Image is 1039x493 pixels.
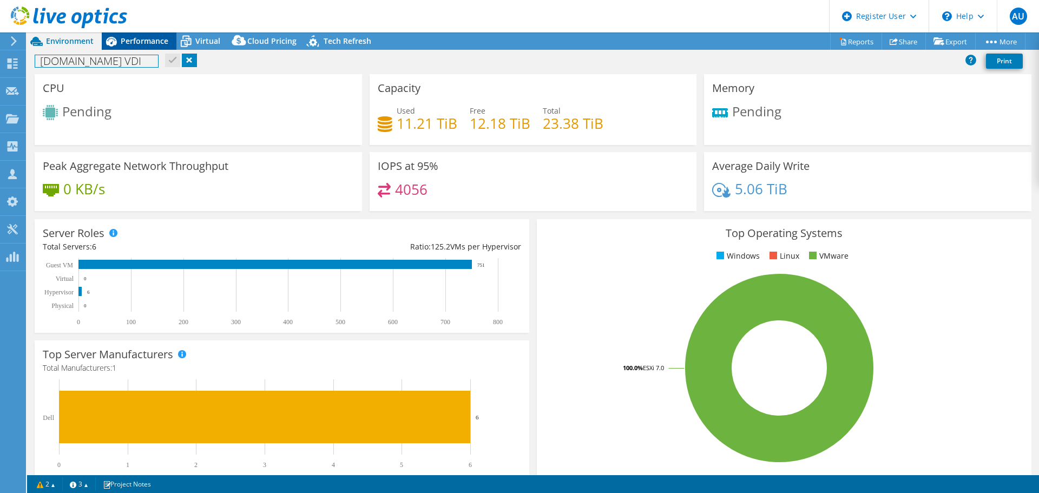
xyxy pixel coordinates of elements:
li: VMware [806,250,849,262]
h1: [DOMAIN_NAME] VDI [35,55,158,67]
text: 6 [87,290,90,295]
h3: Average Daily Write [712,160,810,172]
h4: 12.18 TiB [470,117,530,129]
span: 125.2 [431,241,450,252]
text: 0 [77,318,80,326]
h3: Server Roles [43,227,104,239]
span: Pending [62,102,111,120]
h3: Top Operating Systems [545,227,1023,239]
text: 200 [179,318,188,326]
text: 0 [57,461,61,469]
text: 700 [440,318,450,326]
a: 3 [62,477,96,491]
text: 600 [388,318,398,326]
a: Export [925,33,976,50]
a: 2 [29,477,63,491]
div: Total Servers: [43,241,282,253]
li: Linux [767,250,799,262]
text: 0 [84,276,87,281]
h3: CPU [43,82,64,94]
text: 3 [263,461,266,469]
h4: 11.21 TiB [397,117,457,129]
h4: 0 KB/s [63,183,105,195]
text: Physical [51,302,74,310]
text: 5 [400,461,403,469]
a: More [975,33,1025,50]
text: 400 [283,318,293,326]
h4: 4056 [395,183,428,195]
li: Windows [714,250,760,262]
span: Virtual [195,36,220,46]
span: Pending [732,102,781,120]
text: Virtual [56,275,74,282]
h4: 5.06 TiB [735,183,787,195]
tspan: ESXi 7.0 [643,364,664,372]
span: AU [1010,8,1027,25]
a: Reports [830,33,882,50]
text: Hypervisor [44,288,74,296]
span: Performance [121,36,168,46]
text: 500 [336,318,345,326]
span: Total [543,106,561,116]
text: Guest VM [46,261,73,269]
text: 300 [231,318,241,326]
text: 100 [126,318,136,326]
text: 6 [469,461,472,469]
span: 6 [92,241,96,252]
text: 6 [476,414,479,420]
h3: IOPS at 95% [378,160,438,172]
h4: Total Manufacturers: [43,362,521,374]
h3: Capacity [378,82,420,94]
h3: Memory [712,82,754,94]
h3: Top Server Manufacturers [43,349,173,360]
text: 751 [477,262,485,268]
span: Environment [46,36,94,46]
span: Free [470,106,485,116]
div: Ratio: VMs per Hypervisor [282,241,521,253]
text: 4 [332,461,335,469]
text: 2 [194,461,198,469]
a: Share [882,33,926,50]
tspan: 100.0% [623,364,643,372]
text: 0 [84,303,87,308]
h4: 23.38 TiB [543,117,603,129]
h3: Peak Aggregate Network Throughput [43,160,228,172]
text: Dell [43,414,54,422]
a: Print [986,54,1023,69]
span: Used [397,106,415,116]
a: Project Notes [95,477,159,491]
text: 800 [493,318,503,326]
svg: \n [942,11,952,21]
span: Cloud Pricing [247,36,297,46]
text: 1 [126,461,129,469]
span: Tech Refresh [324,36,371,46]
span: 1 [112,363,116,373]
